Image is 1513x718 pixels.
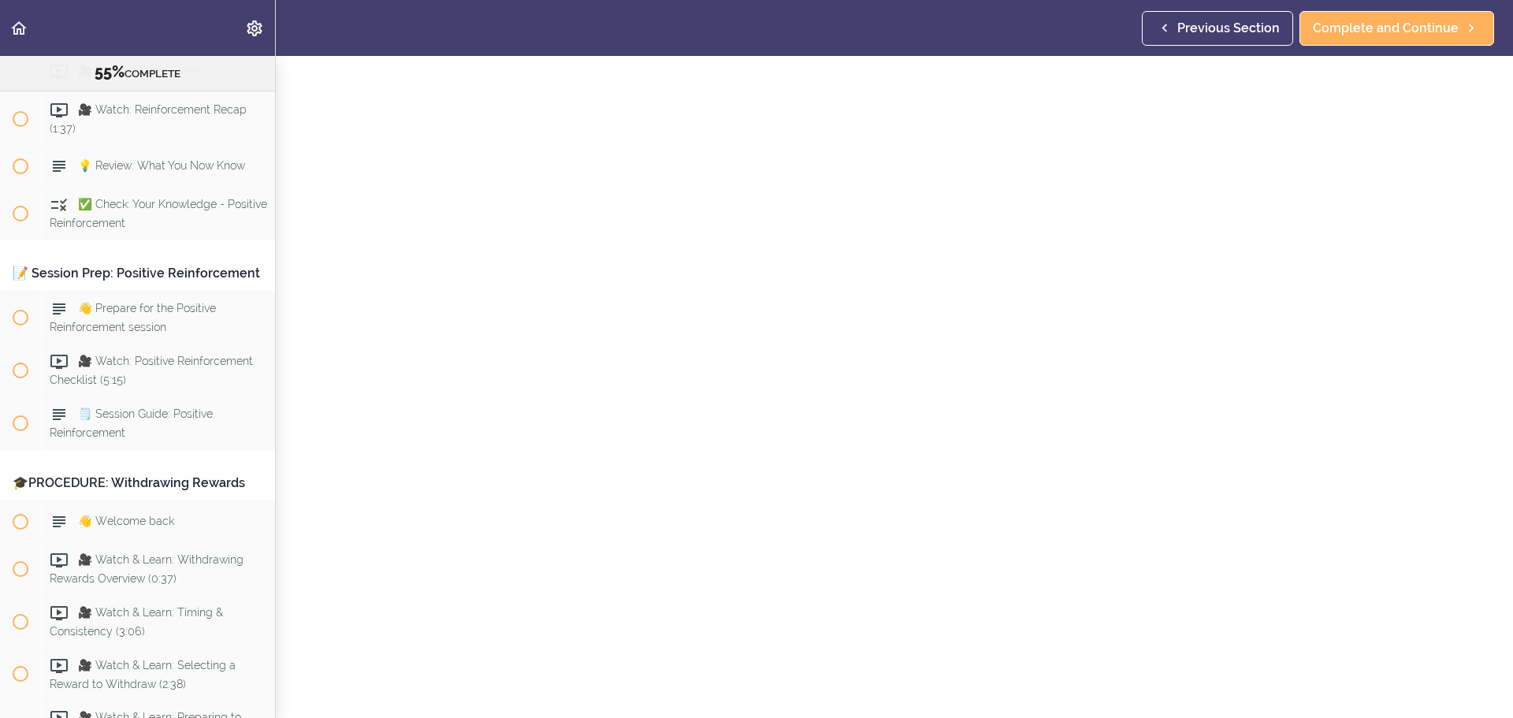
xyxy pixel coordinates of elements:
[50,103,247,134] span: 🎥 Watch: Reinforcement Recap (1:37)
[78,515,174,527] span: 👋 Welcome back
[50,198,267,229] span: ✅ Check: Your Knowledge - Positive Reinforcement
[245,19,264,38] svg: Settings Menu
[50,553,243,584] span: 🎥 Watch & Learn: Withdrawing Rewards Overview (0:37)
[78,159,245,172] span: 💡 Review: What You Now Know
[50,302,216,333] span: 👋 Prepare for the Positive Reinforcement session
[95,62,125,81] span: 55%
[1299,11,1494,46] a: Complete and Continue
[1313,19,1459,38] span: Complete and Continue
[9,19,28,38] svg: Back to course curriculum
[1142,11,1293,46] a: Previous Section
[50,407,213,438] span: 🗒️ Session Guide: Positive Reinforcement
[50,606,223,637] span: 🎥 Watch & Learn: Timing & Consistency (3:06)
[20,62,255,83] div: COMPLETE
[1177,19,1280,38] span: Previous Section
[50,355,253,385] span: 🎥 Watch: Positive Reinforcement Checklist (5:15)
[50,659,236,690] span: 🎥 Watch & Learn: Selecting a Reward to Withdraw (2:38)
[307,48,1481,709] iframe: Video Player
